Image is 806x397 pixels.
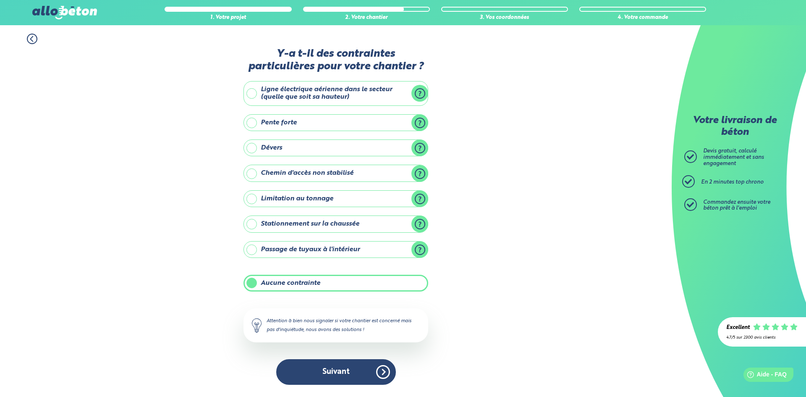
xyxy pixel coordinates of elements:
[703,200,770,211] span: Commandez ensuite votre béton prêt à l'emploi
[243,190,428,207] label: Limitation au tonnage
[243,216,428,232] label: Stationnement sur la chaussée
[243,81,428,106] label: Ligne électrique aérienne dans le secteur (quelle que soit sa hauteur)
[701,179,764,185] span: En 2 minutes top chrono
[579,15,706,21] div: 4. Votre commande
[726,325,750,331] div: Excellent
[686,115,783,138] p: Votre livraison de béton
[243,48,428,73] label: Y-a t-il des contraintes particulières pour votre chantier ?
[243,241,428,258] label: Passage de tuyaux à l'intérieur
[243,275,428,292] label: Aucune contrainte
[243,139,428,156] label: Dévers
[441,15,568,21] div: 3. Vos coordonnées
[243,165,428,181] label: Chemin d'accès non stabilisé
[726,335,798,340] div: 4.7/5 sur 2300 avis clients
[243,114,428,131] label: Pente forte
[276,359,396,385] button: Suivant
[303,15,430,21] div: 2. Votre chantier
[165,15,291,21] div: 1. Votre projet
[703,148,764,166] span: Devis gratuit, calculé immédiatement et sans engagement
[243,308,428,342] div: Attention à bien nous signaler si votre chantier est concerné mais pas d'inquiétude, nous avons d...
[731,364,797,388] iframe: Help widget launcher
[32,6,97,19] img: allobéton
